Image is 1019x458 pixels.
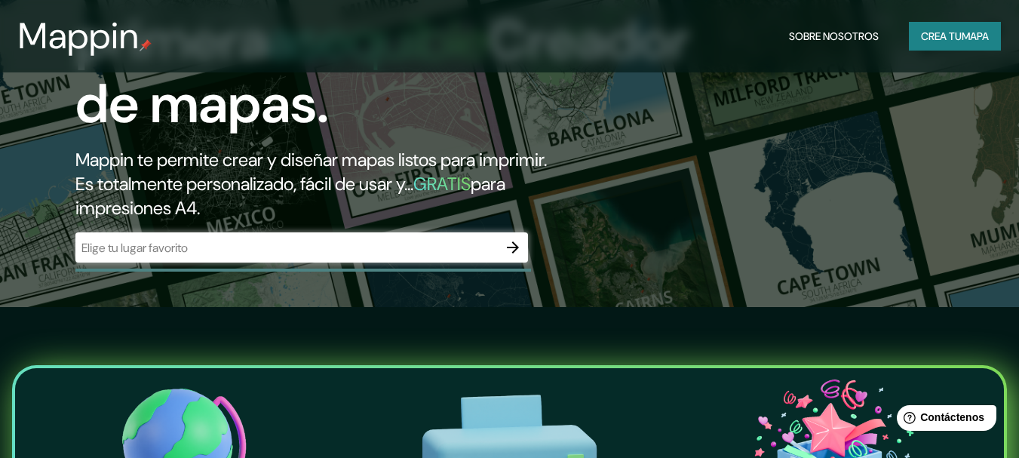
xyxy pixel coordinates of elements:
[885,399,1002,441] iframe: Lanzador de widgets de ayuda
[140,39,152,51] img: pin de mapeo
[909,22,1001,51] button: Crea tumapa
[75,148,547,171] font: Mappin te permite crear y diseñar mapas listos para imprimir.
[789,29,879,43] font: Sobre nosotros
[75,239,498,257] input: Elige tu lugar favorito
[18,12,140,60] font: Mappin
[75,172,505,220] font: para impresiones A4.
[413,172,471,195] font: GRATIS
[921,29,962,43] font: Crea tu
[783,22,885,51] button: Sobre nosotros
[75,172,413,195] font: Es totalmente personalizado, fácil de usar y...
[962,29,989,43] font: mapa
